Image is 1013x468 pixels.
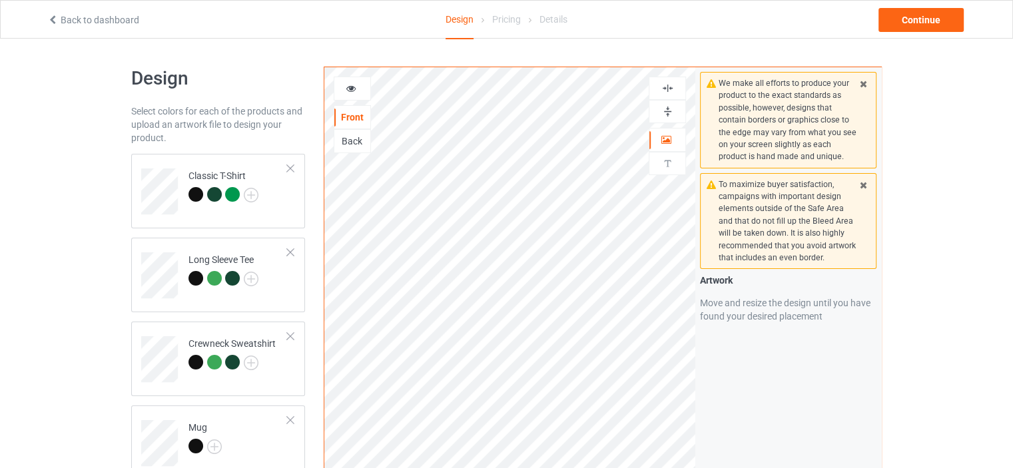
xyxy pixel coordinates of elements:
div: Mug [188,421,222,453]
div: Select colors for each of the products and upload an artwork file to design your product. [131,105,305,144]
div: Details [539,1,567,38]
div: Move and resize the design until you have found your desired placement [700,296,876,323]
img: svg%3E%0A [661,82,674,95]
div: Continue [878,8,964,32]
div: Artwork [700,274,876,287]
div: Classic T-Shirt [131,154,305,228]
div: Back [334,134,370,148]
a: Back to dashboard [47,15,139,25]
div: Classic T-Shirt [188,169,258,201]
div: Crewneck Sweatshirt [131,322,305,396]
img: svg+xml;base64,PD94bWwgdmVyc2lvbj0iMS4wIiBlbmNvZGluZz0iVVRGLTgiPz4KPHN2ZyB3aWR0aD0iMjJweCIgaGVpZ2... [244,355,258,370]
div: Front [334,111,370,124]
img: svg+xml;base64,PD94bWwgdmVyc2lvbj0iMS4wIiBlbmNvZGluZz0iVVRGLTgiPz4KPHN2ZyB3aWR0aD0iMjJweCIgaGVpZ2... [244,188,258,202]
div: Design [446,1,474,39]
img: svg+xml;base64,PD94bWwgdmVyc2lvbj0iMS4wIiBlbmNvZGluZz0iVVRGLTgiPz4KPHN2ZyB3aWR0aD0iMjJweCIgaGVpZ2... [207,439,222,454]
div: Long Sleeve Tee [131,238,305,312]
img: svg+xml;base64,PD94bWwgdmVyc2lvbj0iMS4wIiBlbmNvZGluZz0iVVRGLTgiPz4KPHN2ZyB3aWR0aD0iMjJweCIgaGVpZ2... [244,272,258,286]
img: svg%3E%0A [661,157,674,170]
div: To maximize buyer satisfaction, campaigns with important design elements outside of the Safe Area... [719,178,858,264]
img: svg%3E%0A [661,105,674,118]
div: Crewneck Sweatshirt [188,337,276,369]
div: Long Sleeve Tee [188,253,258,285]
h1: Design [131,67,305,91]
div: Pricing [492,1,521,38]
div: We make all efforts to produce your product to the exact standards as possible, however, designs ... [719,77,858,163]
